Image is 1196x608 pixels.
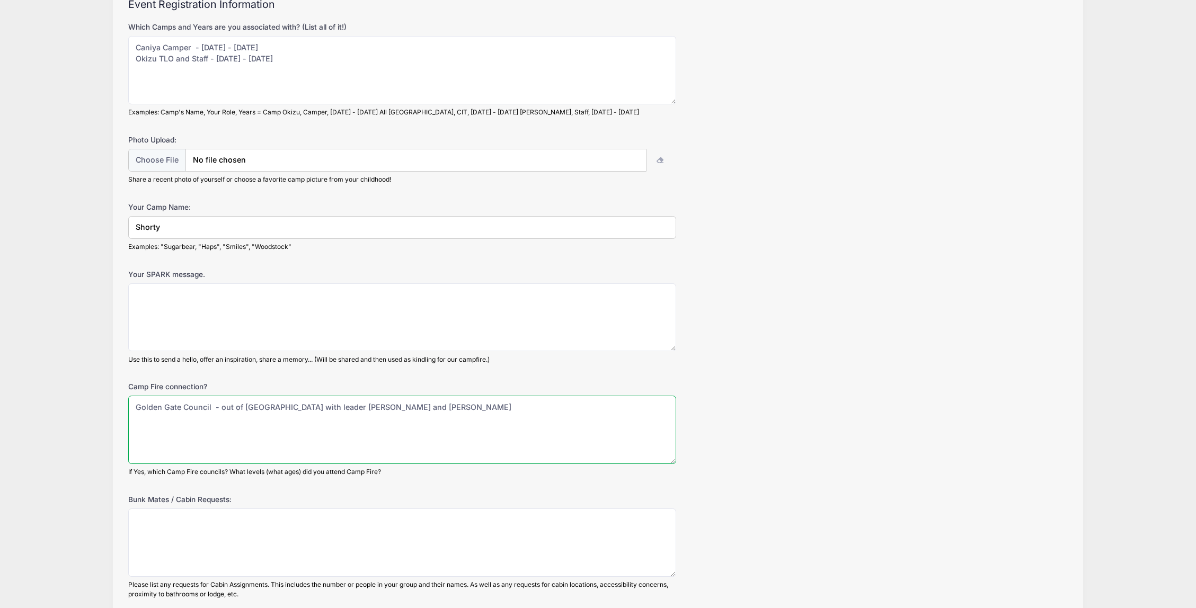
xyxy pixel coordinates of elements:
label: Bunk Mates / Cabin Requests: [128,494,441,505]
label: Your Camp Name: [128,202,441,212]
label: Photo Upload: [128,135,441,145]
div: Use this to send a hello, offer an inspiration, share a memory... (Will be shared and then used a... [128,355,676,364]
div: Please list any requests for Cabin Assignments. This includes the number or people in your group ... [128,580,676,599]
div: If Yes, which Camp Fire councils? What levels (what ages) did you attend Camp Fire? [128,467,676,477]
label: Your SPARK message. [128,269,441,280]
div: Examples: Camp's Name, Your Role, Years = Camp Okizu, Camper, [DATE] - [DATE] All [GEOGRAPHIC_DAT... [128,108,676,117]
label: Which Camps and Years are you associated with? (List all of it!) [128,22,441,32]
div: Examples: "Sugarbear, "Haps", "Smiles", "Woodstock" [128,242,676,252]
label: Camp Fire connection? [128,381,441,392]
div: Share a recent photo of yourself or choose a favorite camp picture from your childhood! [128,175,676,184]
